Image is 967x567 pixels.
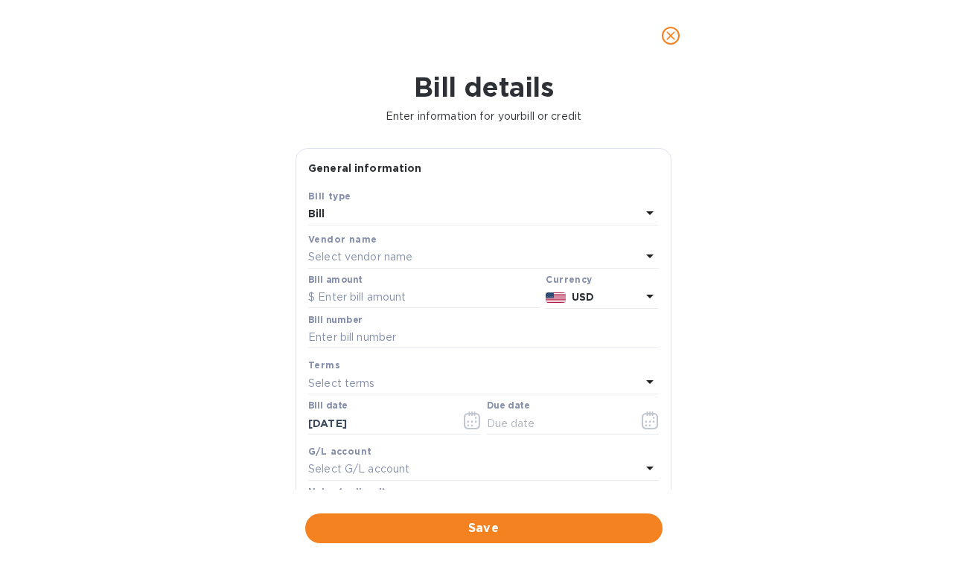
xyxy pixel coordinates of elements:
[308,162,422,174] b: General information
[305,513,663,543] button: Save
[12,109,955,124] p: Enter information for your bill or credit
[308,402,348,411] label: Bill date
[653,18,689,54] button: close
[487,402,529,411] label: Due date
[308,275,362,284] label: Bill amount
[487,412,628,435] input: Due date
[308,446,371,457] b: G/L account
[308,234,377,245] b: Vendor name
[546,274,592,285] b: Currency
[308,412,449,435] input: Select date
[308,376,375,391] p: Select terms
[12,71,955,103] h1: Bill details
[308,208,325,220] b: Bill
[546,292,566,303] img: USD
[308,359,340,371] b: Terms
[308,327,659,349] input: Enter bill number
[308,315,362,324] label: Bill number
[308,487,386,496] label: Notes (optional)
[308,190,351,202] b: Bill type
[308,249,412,265] p: Select vendor name
[317,519,651,537] span: Save
[308,286,540,309] input: $ Enter bill amount
[308,461,409,477] p: Select G/L account
[572,291,594,303] b: USD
